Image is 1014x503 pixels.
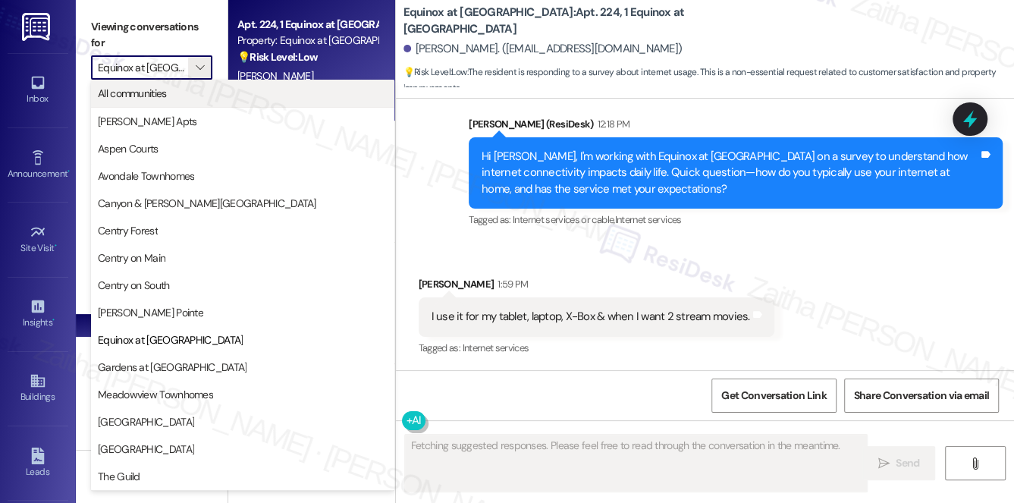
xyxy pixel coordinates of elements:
span: Meadowview Townhomes [98,387,213,402]
div: Apt. 224, 1 Equinox at [GEOGRAPHIC_DATA] [237,17,378,33]
span: • [52,315,55,325]
i:  [196,61,204,74]
span: [GEOGRAPHIC_DATA] [98,414,194,429]
i:  [878,457,890,470]
div: Prospects [76,128,228,144]
span: • [67,166,70,177]
div: Property: Equinox at [GEOGRAPHIC_DATA] [237,33,378,49]
div: Tagged as: [419,337,774,359]
span: Get Conversation Link [721,388,826,404]
a: Inbox [8,70,68,111]
span: : The resident is responding to a survey about internet usage. This is a non-essential request re... [403,64,1014,97]
a: Leads [8,443,68,484]
a: Buildings [8,368,68,409]
div: Past + Future Residents [76,405,228,421]
span: Avondale Townhomes [98,168,194,184]
span: Gardens at [GEOGRAPHIC_DATA] [98,360,246,375]
div: 1:59 PM [494,276,528,292]
span: Share Conversation via email [854,388,989,404]
span: Send [896,455,919,471]
div: [PERSON_NAME] [419,276,774,297]
div: 12:18 PM [594,116,630,132]
img: ResiDesk Logo [22,13,53,41]
span: [PERSON_NAME] [237,69,313,83]
span: Canyon & [PERSON_NAME][GEOGRAPHIC_DATA] [98,196,316,211]
a: Site Visit • [8,219,68,260]
span: Equinox at [GEOGRAPHIC_DATA] [98,332,243,347]
span: Aspen Courts [98,141,159,156]
div: [PERSON_NAME] (ResiDesk) [469,116,1003,137]
a: Insights • [8,294,68,335]
span: • [55,240,57,251]
input: All communities [98,55,188,80]
i:  [969,457,981,470]
textarea: Fetching suggested responses. Please feel free to read through the conversation in the meantime. [405,435,868,492]
strong: 💡 Risk Level: Low [237,50,318,64]
div: [PERSON_NAME]. ([EMAIL_ADDRESS][DOMAIN_NAME]) [403,41,683,57]
span: [PERSON_NAME] Pointe [98,305,203,320]
label: Viewing conversations for [91,15,212,55]
span: Internet services or cable , [513,213,614,226]
b: Equinox at [GEOGRAPHIC_DATA]: Apt. 224, 1 Equinox at [GEOGRAPHIC_DATA] [403,5,707,37]
button: Share Conversation via email [844,379,999,413]
span: All communities [98,86,167,101]
span: Centry on South [98,278,170,293]
span: [PERSON_NAME] Apts [98,114,196,129]
div: I use it for my tablet, laptop, X-Box & when I want 2 stream movies. [432,309,750,325]
span: [GEOGRAPHIC_DATA] [98,442,194,457]
span: The Guild [98,469,140,484]
div: Hi [PERSON_NAME], I'm working with Equinox at [GEOGRAPHIC_DATA] on a survey to understand how int... [482,149,978,197]
span: Internet services [462,341,529,354]
span: Internet services [614,213,681,226]
span: Centry Forest [98,223,158,238]
button: Send [862,446,936,480]
span: Centry on Main [98,250,165,266]
div: Tagged as: [469,209,1003,231]
div: Residents [76,267,228,283]
strong: 💡 Risk Level: Low [403,66,467,78]
button: Get Conversation Link [711,379,836,413]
